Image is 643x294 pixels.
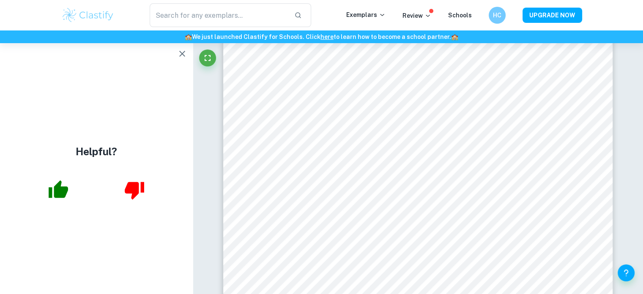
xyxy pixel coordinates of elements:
[402,11,431,20] p: Review
[492,11,502,20] h6: HC
[618,264,635,281] button: Help and Feedback
[346,10,386,19] p: Exemplars
[150,3,288,27] input: Search for any exemplars...
[76,144,117,159] h4: Helpful?
[2,32,641,41] h6: We just launched Clastify for Schools. Click to learn how to become a school partner.
[448,12,472,19] a: Schools
[489,7,506,24] button: HC
[61,7,115,24] img: Clastify logo
[523,8,582,23] button: UPGRADE NOW
[320,33,334,40] a: here
[451,33,458,40] span: 🏫
[185,33,192,40] span: 🏫
[199,49,216,66] button: Fullscreen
